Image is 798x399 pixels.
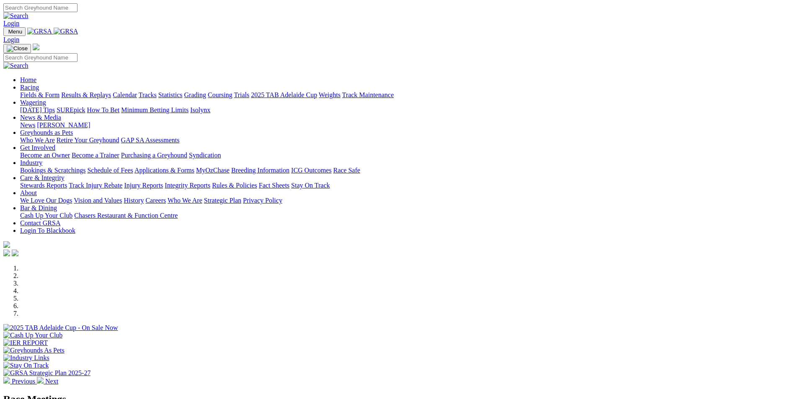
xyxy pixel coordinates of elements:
[3,36,19,43] a: Login
[121,106,189,113] a: Minimum Betting Limits
[20,84,39,91] a: Racing
[20,106,55,113] a: [DATE] Tips
[3,362,49,369] img: Stay On Track
[20,136,55,144] a: Who We Are
[196,167,230,174] a: MyOzChase
[8,28,22,35] span: Menu
[20,91,795,99] div: Racing
[3,241,10,248] img: logo-grsa-white.png
[20,152,795,159] div: Get Involved
[20,76,36,83] a: Home
[139,91,157,98] a: Tracks
[20,212,795,219] div: Bar & Dining
[204,197,241,204] a: Strategic Plan
[54,28,78,35] img: GRSA
[3,324,118,332] img: 2025 TAB Adelaide Cup - On Sale Now
[20,129,73,136] a: Greyhounds as Pets
[87,167,133,174] a: Schedule of Fees
[3,250,10,256] img: facebook.svg
[37,378,58,385] a: Next
[20,189,37,196] a: About
[3,12,28,20] img: Search
[259,182,289,189] a: Fact Sheets
[20,114,61,121] a: News & Media
[12,250,18,256] img: twitter.svg
[3,377,10,384] img: chevron-left-pager-white.svg
[3,3,77,12] input: Search
[134,167,194,174] a: Applications & Forms
[20,197,72,204] a: We Love Our Dogs
[3,62,28,70] img: Search
[20,212,72,219] a: Cash Up Your Club
[20,136,795,144] div: Greyhounds as Pets
[291,182,330,189] a: Stay On Track
[3,339,48,347] img: IER REPORT
[168,197,202,204] a: Who We Are
[251,91,317,98] a: 2025 TAB Adelaide Cup
[37,121,90,129] a: [PERSON_NAME]
[20,167,85,174] a: Bookings & Scratchings
[3,378,37,385] a: Previous
[20,204,57,211] a: Bar & Dining
[87,106,120,113] a: How To Bet
[20,174,65,181] a: Care & Integrity
[20,197,795,204] div: About
[45,378,58,385] span: Next
[319,91,341,98] a: Weights
[74,212,178,219] a: Chasers Restaurant & Function Centre
[3,20,19,27] a: Login
[333,167,360,174] a: Race Safe
[72,152,119,159] a: Become a Trainer
[57,136,119,144] a: Retire Your Greyhound
[20,106,795,114] div: Wagering
[121,152,187,159] a: Purchasing a Greyhound
[20,99,46,106] a: Wagering
[189,152,221,159] a: Syndication
[291,167,331,174] a: ICG Outcomes
[20,121,35,129] a: News
[165,182,210,189] a: Integrity Reports
[3,44,31,53] button: Toggle navigation
[74,197,122,204] a: Vision and Values
[20,227,75,234] a: Login To Blackbook
[7,45,28,52] img: Close
[3,332,62,339] img: Cash Up Your Club
[190,106,210,113] a: Isolynx
[158,91,183,98] a: Statistics
[37,377,44,384] img: chevron-right-pager-white.svg
[69,182,122,189] a: Track Injury Rebate
[27,28,52,35] img: GRSA
[145,197,166,204] a: Careers
[20,121,795,129] div: News & Media
[342,91,394,98] a: Track Maintenance
[20,219,60,227] a: Contact GRSA
[184,91,206,98] a: Grading
[3,354,49,362] img: Industry Links
[3,53,77,62] input: Search
[3,369,90,377] img: GRSA Strategic Plan 2025-27
[124,197,144,204] a: History
[20,159,42,166] a: Industry
[3,27,26,36] button: Toggle navigation
[20,91,59,98] a: Fields & Form
[57,106,85,113] a: SUREpick
[20,182,795,189] div: Care & Integrity
[20,182,67,189] a: Stewards Reports
[113,91,137,98] a: Calendar
[212,182,257,189] a: Rules & Policies
[12,378,35,385] span: Previous
[121,136,180,144] a: GAP SA Assessments
[231,167,289,174] a: Breeding Information
[208,91,232,98] a: Coursing
[124,182,163,189] a: Injury Reports
[234,91,249,98] a: Trials
[20,144,55,151] a: Get Involved
[243,197,282,204] a: Privacy Policy
[3,347,65,354] img: Greyhounds As Pets
[61,91,111,98] a: Results & Replays
[33,44,39,50] img: logo-grsa-white.png
[20,167,795,174] div: Industry
[20,152,70,159] a: Become an Owner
